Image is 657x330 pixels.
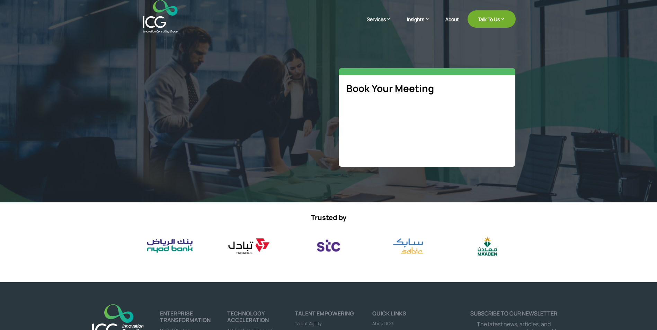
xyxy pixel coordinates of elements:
a: Services [367,16,398,33]
h4: Quick links [372,310,463,320]
div: 7 / 17 [300,234,357,258]
div: 6 / 17 [221,234,277,258]
a: Insights [407,16,437,33]
h4: TECHNOLOGY ACCELERATION [227,310,295,327]
p: Subscribe to our newsletter [463,310,565,317]
a: About [445,17,459,33]
a: Talent Agility [295,320,322,327]
img: stc logo [300,234,357,258]
img: maaden logo [459,234,515,258]
div: 9 / 17 [459,234,515,258]
span: Our global team of experts will answer all your digitalization needs and accelerate your business... [142,67,307,153]
h4: ENTERPRISE TRANSFORMATION [160,310,228,327]
iframe: Form 0 [346,107,508,159]
a: About ICG [372,320,393,327]
img: tabadul logo [221,234,277,258]
h4: Talent Empowering [295,310,362,320]
img: riyad bank [141,234,198,258]
p: Trusted by [142,213,516,222]
a: Talk To Us [468,10,516,28]
div: 8 / 17 [380,234,436,258]
h5: Book Your Meeting [346,83,508,98]
img: sabic logo [380,234,436,258]
div: 5 / 17 [141,234,198,258]
iframe: Chat Widget [622,297,657,330]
